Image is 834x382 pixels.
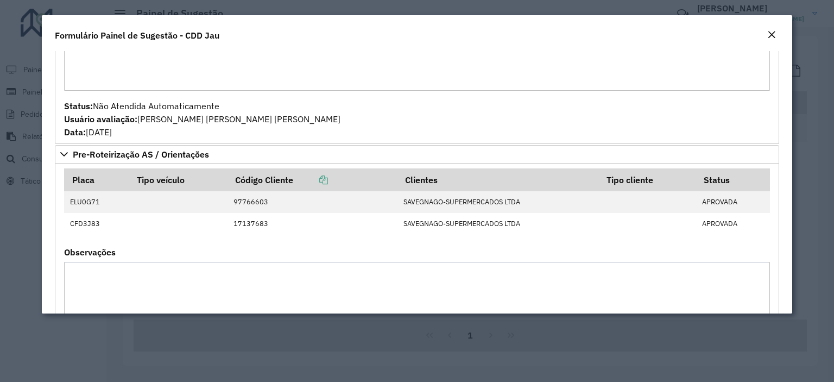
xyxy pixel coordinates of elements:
th: Placa [64,168,129,191]
label: Observações [64,246,116,259]
td: 97766603 [228,191,397,213]
button: Close [764,28,779,42]
a: Copiar [293,174,328,185]
td: 17137683 [228,213,397,235]
strong: Usuário avaliação: [64,114,137,124]
th: Código Cliente [228,168,397,191]
h4: Formulário Painel de Sugestão - CDD Jau [55,29,219,42]
td: CFD3J83 [64,213,129,235]
strong: Status: [64,101,93,111]
a: Pre-Roteirização AS / Orientações [55,145,779,164]
th: Status [696,168,769,191]
td: APROVADA [696,213,769,235]
span: Não Atendida Automaticamente [PERSON_NAME] [PERSON_NAME] [PERSON_NAME] [DATE] [64,101,340,137]
th: Tipo veículo [129,168,228,191]
td: ELU0G71 [64,191,129,213]
th: Clientes [397,168,599,191]
strong: Data: [64,127,86,137]
th: Tipo cliente [599,168,697,191]
span: Pre-Roteirização AS / Orientações [73,150,209,159]
em: Fechar [767,30,776,39]
td: SAVEGNAGO-SUPERMERCADOS LTDA [397,191,599,213]
td: APROVADA [696,191,769,213]
td: SAVEGNAGO-SUPERMERCADOS LTDA [397,213,599,235]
